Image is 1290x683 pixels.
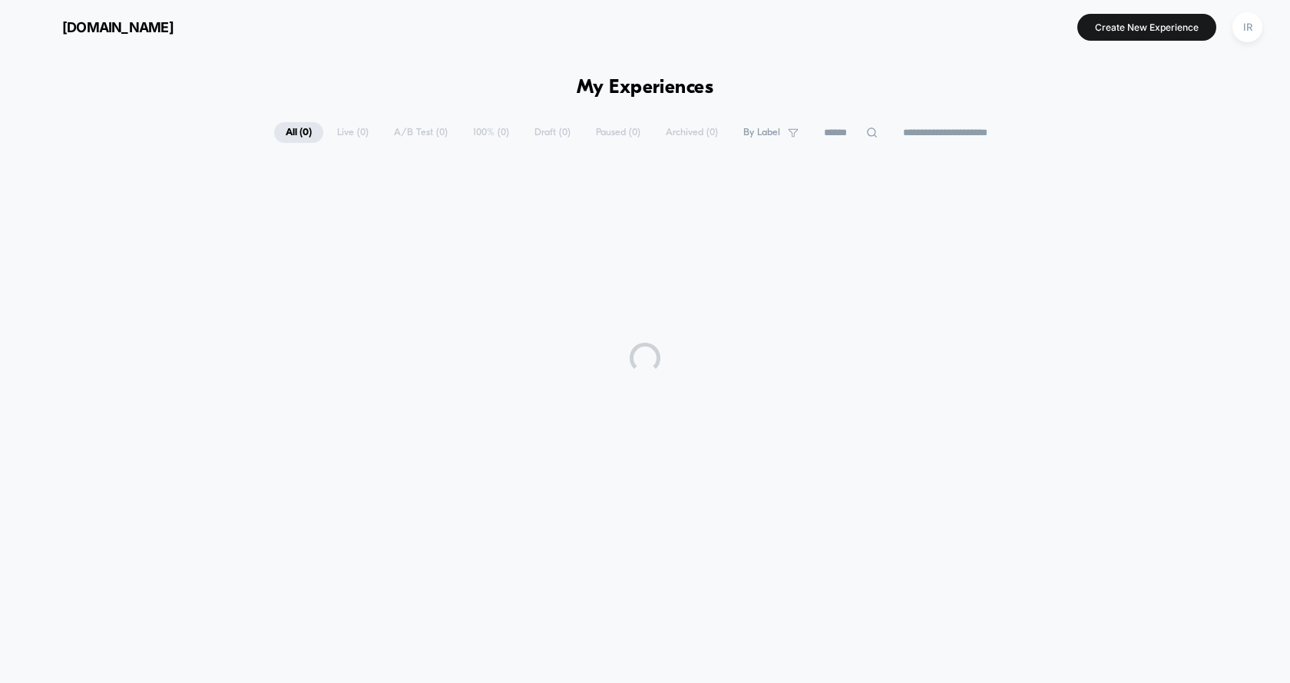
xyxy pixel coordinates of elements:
span: By Label [743,127,780,138]
div: IR [1232,12,1262,42]
h1: My Experiences [577,77,714,99]
span: [DOMAIN_NAME] [62,19,174,35]
button: [DOMAIN_NAME] [23,15,178,39]
button: IR [1228,12,1267,43]
button: Create New Experience [1077,14,1216,41]
span: All ( 0 ) [274,122,323,143]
